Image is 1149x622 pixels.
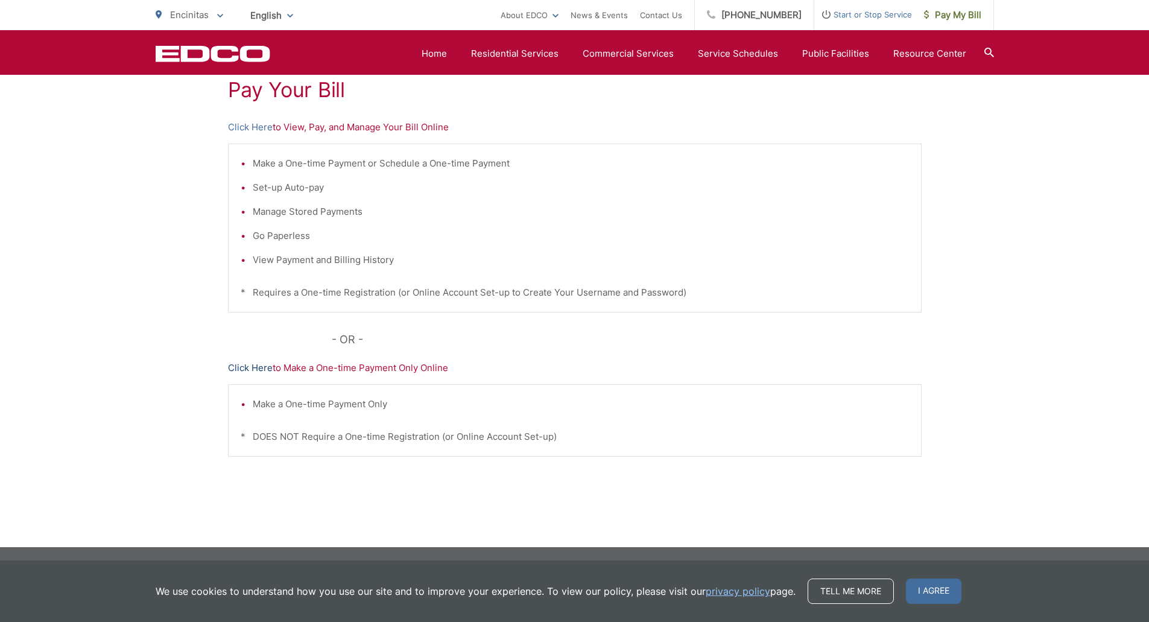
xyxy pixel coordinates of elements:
[241,430,909,444] p: * DOES NOT Require a One-time Registration (or Online Account Set-up)
[583,46,674,61] a: Commercial Services
[802,46,869,61] a: Public Facilities
[228,120,273,135] a: Click Here
[253,253,909,267] li: View Payment and Billing History
[893,46,966,61] a: Resource Center
[501,8,559,22] a: About EDCO
[241,285,909,300] p: * Requires a One-time Registration (or Online Account Set-up to Create Your Username and Password)
[228,361,922,375] p: to Make a One-time Payment Only Online
[241,5,302,26] span: English
[640,8,682,22] a: Contact Us
[170,9,209,21] span: Encinitas
[228,361,273,375] a: Click Here
[808,579,894,604] a: Tell me more
[924,8,981,22] span: Pay My Bill
[156,584,796,598] p: We use cookies to understand how you use our site and to improve your experience. To view our pol...
[332,331,922,349] p: - OR -
[253,397,909,411] li: Make a One-time Payment Only
[706,584,770,598] a: privacy policy
[422,46,447,61] a: Home
[253,156,909,171] li: Make a One-time Payment or Schedule a One-time Payment
[471,46,559,61] a: Residential Services
[253,180,909,195] li: Set-up Auto-pay
[228,120,922,135] p: to View, Pay, and Manage Your Bill Online
[156,45,270,62] a: EDCD logo. Return to the homepage.
[253,205,909,219] li: Manage Stored Payments
[906,579,961,604] span: I agree
[571,8,628,22] a: News & Events
[253,229,909,243] li: Go Paperless
[698,46,778,61] a: Service Schedules
[228,78,922,102] h1: Pay Your Bill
